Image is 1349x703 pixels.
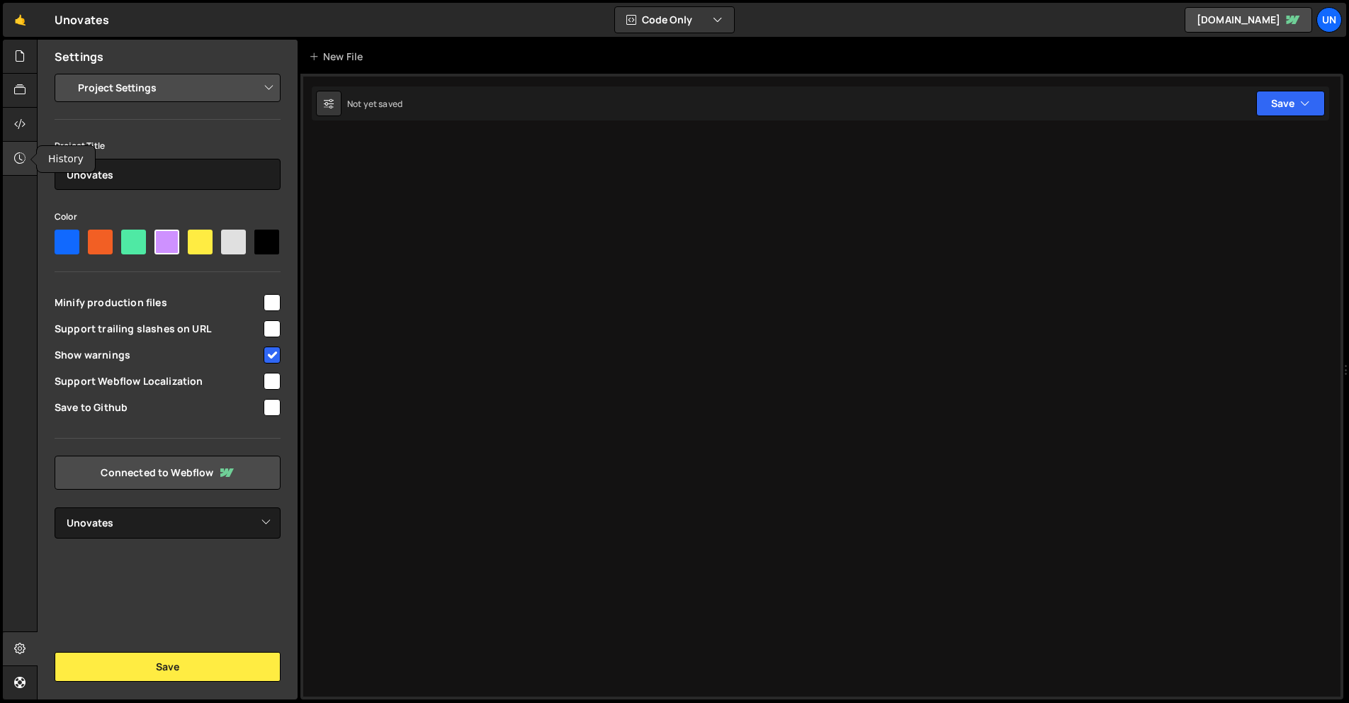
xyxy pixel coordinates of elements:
[37,146,95,172] div: History
[55,49,103,64] h2: Settings
[309,50,368,64] div: New File
[615,7,734,33] button: Code Only
[55,456,281,490] a: Connected to Webflow
[55,322,261,336] span: Support trailing slashes on URL
[347,98,402,110] div: Not yet saved
[1316,7,1342,33] a: Un
[3,3,38,37] a: 🤙
[55,11,109,28] div: Unovates
[1185,7,1312,33] a: [DOMAIN_NAME]
[55,159,281,190] input: Project name
[1256,91,1325,116] button: Save
[55,348,261,362] span: Show warnings
[55,210,77,224] label: Color
[55,400,261,415] span: Save to Github
[55,296,261,310] span: Minify production files
[55,374,261,388] span: Support Webflow Localization
[55,652,281,682] button: Save
[55,139,105,153] label: Project Title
